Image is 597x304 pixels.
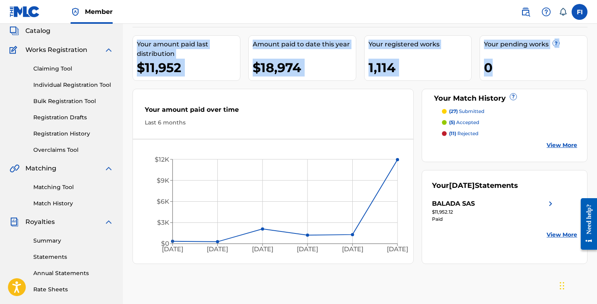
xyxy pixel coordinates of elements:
[71,7,80,17] img: Top Rightsholder
[547,141,577,149] a: View More
[10,26,50,36] a: CatalogCatalog
[104,45,113,55] img: expand
[449,119,455,125] span: (5)
[33,81,113,89] a: Individual Registration Tool
[85,7,113,16] span: Member
[33,65,113,73] a: Claiming Tool
[575,192,597,256] iframe: Resource Center
[547,231,577,239] a: View More
[538,4,554,20] div: Help
[207,245,228,253] tspan: [DATE]
[33,199,113,208] a: Match History
[25,217,55,227] span: Royalties
[369,59,472,76] div: 1,114
[10,6,40,17] img: MLC Logo
[432,208,555,216] div: $11,952.12
[432,216,555,223] div: Paid
[33,237,113,245] a: Summary
[33,285,113,294] a: Rate Sheets
[253,40,356,49] div: Amount paid to date this year
[161,240,169,247] tspan: $0
[449,130,456,136] span: (11)
[432,199,555,223] a: BALADA SASright chevron icon$11,952.12Paid
[484,40,587,49] div: Your pending works
[33,269,113,277] a: Annual Statements
[553,40,559,46] span: ?
[145,119,401,127] div: Last 6 months
[10,45,20,55] img: Works Registration
[432,93,577,104] div: Your Match History
[137,59,240,76] div: $11,952
[10,26,19,36] img: Catalog
[297,245,318,253] tspan: [DATE]
[33,146,113,154] a: Overclaims Tool
[145,105,401,119] div: Your amount paid over time
[369,40,472,49] div: Your registered works
[449,181,475,190] span: [DATE]
[572,4,587,20] div: User Menu
[33,253,113,261] a: Statements
[442,130,577,137] a: (11) rejected
[33,183,113,191] a: Matching Tool
[518,4,534,20] a: Public Search
[449,119,479,126] p: accepted
[521,7,530,17] img: search
[157,219,169,226] tspan: $3K
[557,266,597,304] iframe: Chat Widget
[432,199,475,208] div: BALADA SAS
[137,40,240,59] div: Your amount paid last distribution
[253,59,356,76] div: $18,974
[25,26,50,36] span: Catalog
[157,198,169,205] tspan: $6K
[104,217,113,227] img: expand
[387,245,408,253] tspan: [DATE]
[104,164,113,173] img: expand
[442,119,577,126] a: (5) accepted
[560,274,564,298] div: Drag
[33,97,113,105] a: Bulk Registration Tool
[10,217,19,227] img: Royalties
[449,108,458,114] span: (27)
[442,108,577,115] a: (27) submitted
[252,245,273,253] tspan: [DATE]
[25,45,87,55] span: Works Registration
[484,59,587,76] div: 0
[541,7,551,17] img: help
[157,177,169,184] tspan: $9K
[546,199,555,208] img: right chevron icon
[449,130,478,137] p: rejected
[162,245,183,253] tspan: [DATE]
[10,164,19,173] img: Matching
[342,245,363,253] tspan: [DATE]
[25,164,56,173] span: Matching
[33,130,113,138] a: Registration History
[510,94,516,100] span: ?
[432,180,518,191] div: Your Statements
[559,8,567,16] div: Notifications
[155,156,169,163] tspan: $12K
[449,108,484,115] p: submitted
[33,113,113,122] a: Registration Drafts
